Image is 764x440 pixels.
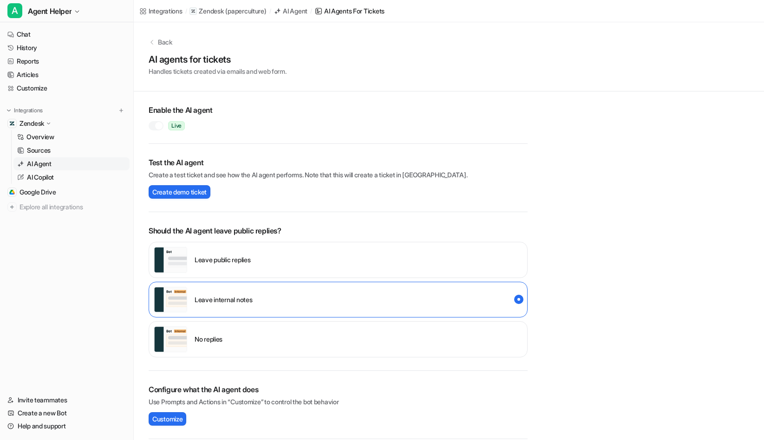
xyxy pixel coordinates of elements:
a: Create a new Bot [4,407,130,420]
p: Handles tickets created via emails and web form. [149,66,287,76]
span: Live [168,121,185,130]
p: AI Copilot [27,173,54,182]
a: AI Agent [274,6,307,16]
a: Articles [4,68,130,81]
div: AI Agent [283,6,307,16]
a: AI Copilot [13,171,130,184]
p: No replies [195,334,222,344]
span: Explore all integrations [20,200,126,214]
p: Sources [27,146,51,155]
img: explore all integrations [7,202,17,212]
img: Google Drive [9,189,15,195]
h2: Configure what the AI agent does [149,384,528,395]
p: Integrations [14,107,43,114]
img: user [154,326,187,352]
a: Chat [4,28,130,41]
span: Google Drive [20,188,56,197]
p: ( paperculture ) [225,6,266,16]
a: History [4,41,130,54]
span: Agent Helper [28,5,72,18]
span: / [185,7,187,15]
h1: AI agents for tickets [149,52,287,66]
a: Sources [13,144,130,157]
img: menu_add.svg [118,107,124,114]
span: Create demo ticket [152,187,207,197]
p: Create a test ticket and see how the AI agent performs. Note that this will create a ticket in [G... [149,170,528,180]
a: Reports [4,55,130,68]
p: Use Prompts and Actions in “Customize” to control the bot behavior [149,397,528,407]
a: Customize [4,82,130,95]
img: user [154,287,187,313]
p: Back [158,37,172,47]
h2: Enable the AI agent [149,104,528,116]
button: Create demo ticket [149,185,210,199]
a: AI Agent [13,157,130,170]
p: Zendesk [199,6,223,16]
p: Leave public replies [195,255,250,265]
div: disabled [149,321,528,357]
a: Integrations [139,6,183,16]
a: Invite teammates [4,394,130,407]
p: Overview [26,132,54,142]
div: AI Agents for tickets [324,6,385,16]
a: Help and support [4,420,130,433]
div: Integrations [149,6,183,16]
span: A [7,3,22,18]
button: Customize [149,412,186,426]
p: Leave internal notes [195,295,252,304]
p: AI Agent [27,159,52,168]
div: internal_reply [149,282,528,318]
p: Zendesk [20,119,44,128]
a: Overview [13,130,130,143]
span: Customize [152,414,183,424]
div: external_reply [149,242,528,278]
img: expand menu [6,107,12,114]
a: Zendesk(paperculture) [189,6,266,16]
span: / [310,7,312,15]
img: Zendesk [9,121,15,126]
span: / [269,7,271,15]
img: user [154,247,187,273]
a: Explore all integrations [4,201,130,214]
p: Should the AI agent leave public replies? [149,225,528,236]
a: Google DriveGoogle Drive [4,186,130,199]
a: AI Agents for tickets [315,6,385,16]
button: Integrations [4,106,46,115]
h2: Test the AI agent [149,157,528,168]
